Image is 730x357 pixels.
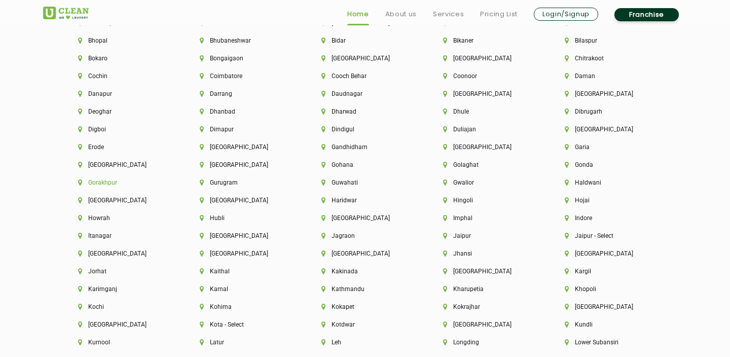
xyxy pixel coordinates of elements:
li: Kohima [200,303,287,310]
li: Kokapet [321,303,409,310]
li: Kakinada [321,268,409,275]
li: Hojai [565,197,652,204]
li: Kharupetia [443,285,530,293]
li: Guwahati [321,179,409,186]
li: Erode [78,144,165,151]
li: Deoghar [78,108,165,115]
li: [GEOGRAPHIC_DATA] [200,144,287,151]
li: Hubli [200,215,287,222]
li: Dindigul [321,126,409,133]
li: Hingoli [443,197,530,204]
li: [GEOGRAPHIC_DATA] [321,55,409,62]
a: Login/Signup [534,8,598,21]
li: [GEOGRAPHIC_DATA] [565,90,652,97]
li: [GEOGRAPHIC_DATA] [200,161,287,168]
li: Golaghat [443,161,530,168]
li: Chitrakoot [565,55,652,62]
li: Lower Subansiri [565,339,652,346]
li: Karnal [200,285,287,293]
li: [GEOGRAPHIC_DATA] [443,321,530,328]
li: [GEOGRAPHIC_DATA] [78,197,165,204]
li: Gorakhpur [78,179,165,186]
li: Jagraon [321,232,409,239]
li: [GEOGRAPHIC_DATA] [200,197,287,204]
li: [GEOGRAPHIC_DATA] [321,250,409,257]
li: Imphal [443,215,530,222]
li: Kurnool [78,339,165,346]
li: [GEOGRAPHIC_DATA] [78,161,165,168]
img: UClean Laundry and Dry Cleaning [43,7,89,19]
li: Gandhidham [321,144,409,151]
li: [GEOGRAPHIC_DATA] [565,126,652,133]
li: Kota - Select [200,321,287,328]
li: Dhule [443,108,530,115]
li: Dibrugarh [565,108,652,115]
li: [GEOGRAPHIC_DATA] [78,250,165,257]
li: Cooch Behar [321,73,409,80]
li: Karimganj [78,285,165,293]
a: About us [385,8,417,20]
li: Jaipur - Select [565,232,652,239]
li: Longding [443,339,530,346]
li: Coonoor [443,73,530,80]
li: [GEOGRAPHIC_DATA] [78,321,165,328]
a: Pricing List [480,8,518,20]
li: Latur [200,339,287,346]
li: Gwalior [443,179,530,186]
li: Garia [565,144,652,151]
li: Kathmandu [321,285,409,293]
li: Danapur [78,90,165,97]
li: [GEOGRAPHIC_DATA] [321,215,409,222]
li: [GEOGRAPHIC_DATA] [443,268,530,275]
li: Haridwar [321,197,409,204]
li: Indore [565,215,652,222]
li: [GEOGRAPHIC_DATA] [565,303,652,310]
li: Bongaigaon [200,55,287,62]
li: Darrang [200,90,287,97]
a: Services [433,8,464,20]
li: Dharwad [321,108,409,115]
li: [GEOGRAPHIC_DATA] [565,250,652,257]
li: [GEOGRAPHIC_DATA] [200,250,287,257]
li: Haldwani [565,179,652,186]
li: Digboi [78,126,165,133]
li: Dhanbad [200,108,287,115]
li: Gonda [565,161,652,168]
li: Coimbatore [200,73,287,80]
li: Kargil [565,268,652,275]
li: Gohana [321,161,409,168]
li: Kaithal [200,268,287,275]
li: Bokaro [78,55,165,62]
li: Daman [565,73,652,80]
li: Leh [321,339,409,346]
li: Bilaspur [565,37,652,44]
li: Kochi [78,303,165,310]
li: Kotdwar [321,321,409,328]
a: Home [347,8,369,20]
li: [GEOGRAPHIC_DATA] [200,232,287,239]
li: Bidar [321,37,409,44]
li: Jhansi [443,250,530,257]
li: Jaipur [443,232,530,239]
a: Franchise [614,8,679,21]
li: [GEOGRAPHIC_DATA] [443,144,530,151]
li: [GEOGRAPHIC_DATA] [443,55,530,62]
li: Bikaner [443,37,530,44]
li: Jorhat [78,268,165,275]
li: Daudnagar [321,90,409,97]
li: Bhubaneshwar [200,37,287,44]
li: [GEOGRAPHIC_DATA] [443,90,530,97]
li: Cochin [78,73,165,80]
li: Kokrajhar [443,303,530,310]
li: Duliajan [443,126,530,133]
li: Kundli [565,321,652,328]
li: Howrah [78,215,165,222]
li: Gurugram [200,179,287,186]
li: Khopoli [565,285,652,293]
li: Bhopal [78,37,165,44]
li: Itanagar [78,232,165,239]
li: Dimapur [200,126,287,133]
